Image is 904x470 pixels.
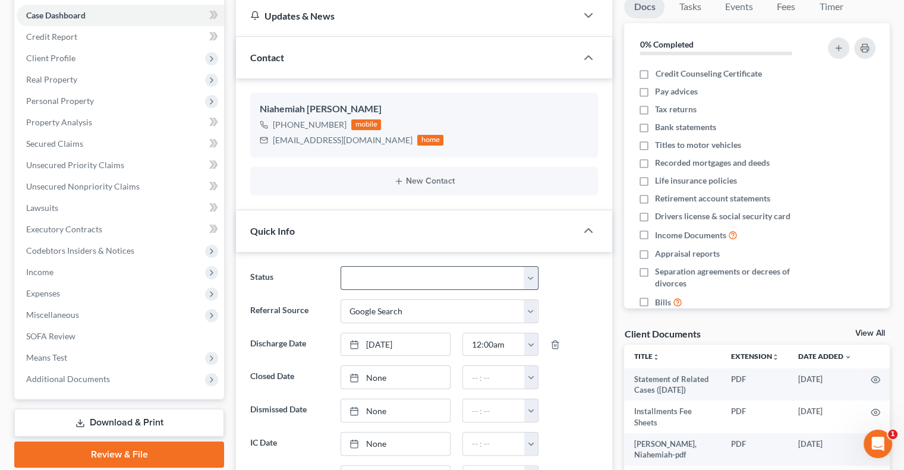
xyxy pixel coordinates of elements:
[341,433,451,455] a: None
[888,430,897,439] span: 1
[634,352,659,361] a: Titleunfold_more
[260,176,588,186] button: New Contact
[789,433,861,466] td: [DATE]
[341,366,451,389] a: None
[26,96,94,106] span: Personal Property
[341,333,451,356] a: [DATE]
[244,365,334,389] label: Closed Date
[845,354,852,361] i: expand_more
[26,245,134,255] span: Codebtors Insiders & Notices
[655,157,770,169] span: Recorded mortgages and deeds
[722,368,789,401] td: PDF
[655,139,741,151] span: Titles to motor vehicles
[655,175,737,187] span: Life insurance policies
[624,433,722,466] td: [PERSON_NAME], Niahemiah-pdf
[26,31,77,42] span: Credit Report
[17,197,224,219] a: Lawsuits
[17,133,224,154] a: Secured Claims
[273,134,412,146] div: [EMAIL_ADDRESS][DOMAIN_NAME]
[250,10,562,22] div: Updates & News
[260,102,588,116] div: Niahemiah [PERSON_NAME]
[244,399,334,422] label: Dismissed Date
[655,248,720,260] span: Appraisal reports
[17,326,224,347] a: SOFA Review
[463,366,525,389] input: -- : --
[655,121,716,133] span: Bank statements
[624,327,700,340] div: Client Documents
[463,333,525,356] input: -- : --
[26,10,86,20] span: Case Dashboard
[798,352,852,361] a: Date Added expand_more
[731,352,779,361] a: Extensionunfold_more
[17,154,224,176] a: Unsecured Priority Claims
[17,219,224,240] a: Executory Contracts
[655,86,698,97] span: Pay advices
[26,288,60,298] span: Expenses
[652,354,659,361] i: unfold_more
[463,399,525,422] input: -- : --
[17,5,224,26] a: Case Dashboard
[17,26,224,48] a: Credit Report
[655,103,697,115] span: Tax returns
[26,331,75,341] span: SOFA Review
[14,441,224,468] a: Review & File
[722,400,789,433] td: PDF
[655,266,813,289] span: Separation agreements or decrees of divorces
[17,176,224,197] a: Unsecured Nonpriority Claims
[655,210,790,222] span: Drivers license & social security card
[244,432,334,456] label: IC Date
[26,352,67,362] span: Means Test
[26,53,75,63] span: Client Profile
[772,354,779,361] i: unfold_more
[26,181,140,191] span: Unsecured Nonpriority Claims
[351,119,381,130] div: mobile
[655,296,671,308] span: Bills
[250,52,284,63] span: Contact
[26,74,77,84] span: Real Property
[789,400,861,433] td: [DATE]
[250,225,295,236] span: Quick Info
[26,267,53,277] span: Income
[14,409,224,437] a: Download & Print
[655,229,726,241] span: Income Documents
[341,399,451,422] a: None
[864,430,892,458] iframe: Intercom live chat
[26,117,92,127] span: Property Analysis
[26,160,124,170] span: Unsecured Priority Claims
[26,203,58,213] span: Lawsuits
[789,368,861,401] td: [DATE]
[855,329,885,337] a: View All
[655,68,761,80] span: Credit Counseling Certificate
[26,374,110,384] span: Additional Documents
[17,112,224,133] a: Property Analysis
[26,310,79,320] span: Miscellaneous
[244,299,334,323] label: Referral Source
[624,368,722,401] td: Statement of Related Cases ([DATE])
[655,193,770,204] span: Retirement account statements
[26,138,83,149] span: Secured Claims
[26,224,102,234] span: Executory Contracts
[624,400,722,433] td: Installments Fee Sheets
[244,266,334,290] label: Status
[722,433,789,466] td: PDF
[417,135,443,146] div: home
[244,333,334,357] label: Discharge Date
[463,433,525,455] input: -- : --
[640,39,693,49] strong: 0% Completed
[273,119,347,131] div: [PHONE_NUMBER]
